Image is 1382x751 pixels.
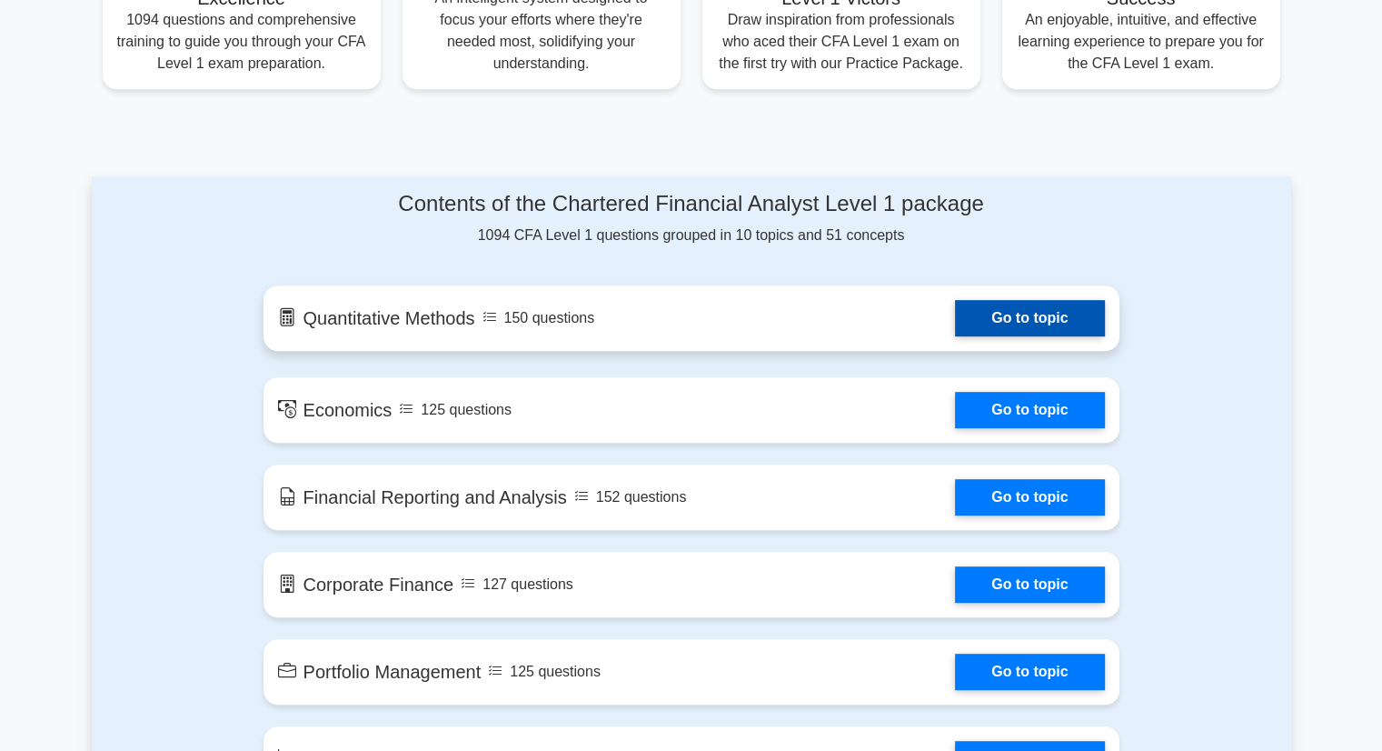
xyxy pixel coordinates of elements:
p: An enjoyable, intuitive, and effective learning experience to prepare you for the CFA Level 1 exam. [1017,9,1266,75]
p: Draw inspiration from professionals who aced their CFA Level 1 exam on the first try with our Pra... [717,9,966,75]
p: 1094 questions and comprehensive training to guide you through your CFA Level 1 exam preparation. [117,9,366,75]
a: Go to topic [955,300,1104,336]
a: Go to topic [955,392,1104,428]
a: Go to topic [955,566,1104,603]
a: Go to topic [955,479,1104,516]
div: 1094 CFA Level 1 questions grouped in 10 topics and 51 concepts [263,191,1119,246]
a: Go to topic [955,654,1104,690]
h4: Contents of the Chartered Financial Analyst Level 1 package [263,191,1119,217]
